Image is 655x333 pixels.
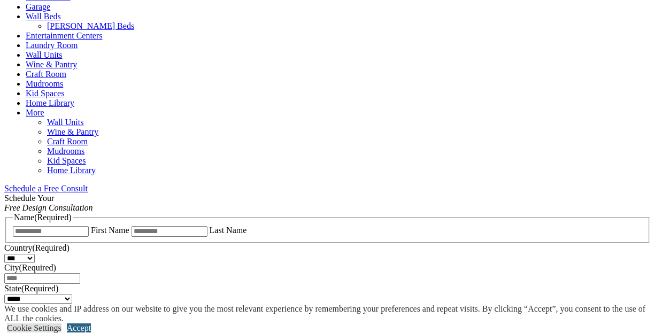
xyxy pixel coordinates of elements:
[47,137,88,146] a: Craft Room
[4,184,88,193] a: Schedule a Free Consult (opens a dropdown menu)
[26,60,77,69] a: Wine & Pantry
[19,263,56,272] span: (Required)
[26,69,66,79] a: Craft Room
[47,166,96,175] a: Home Library
[47,127,98,136] a: Wine & Pantry
[4,203,93,212] em: Free Design Consultation
[26,2,50,11] a: Garage
[26,89,64,98] a: Kid Spaces
[26,31,103,40] a: Entertainment Centers
[26,41,78,50] a: Laundry Room
[32,304,69,313] span: (Required)
[4,304,655,323] div: We use cookies and IP address on our website to give you the most relevant experience by remember...
[47,21,134,30] a: [PERSON_NAME] Beds
[7,323,61,332] a: Cookie Settings
[4,243,70,252] label: Country
[47,146,84,156] a: Mudrooms
[26,108,44,117] a: More menu text will display only on big screen
[26,79,63,88] a: Mudrooms
[26,98,74,107] a: Home Library
[47,118,83,127] a: Wall Units
[210,226,247,235] label: Last Name
[26,12,61,21] a: Wall Beds
[91,226,129,235] label: First Name
[26,50,62,59] a: Wall Units
[21,284,58,293] span: (Required)
[32,243,69,252] span: (Required)
[34,213,71,222] span: (Required)
[47,156,86,165] a: Kid Spaces
[13,213,73,222] legend: Name
[4,263,56,272] label: City
[4,304,70,313] label: Zipcode
[67,323,91,332] a: Accept
[4,193,93,212] span: Schedule Your
[4,284,58,293] label: State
